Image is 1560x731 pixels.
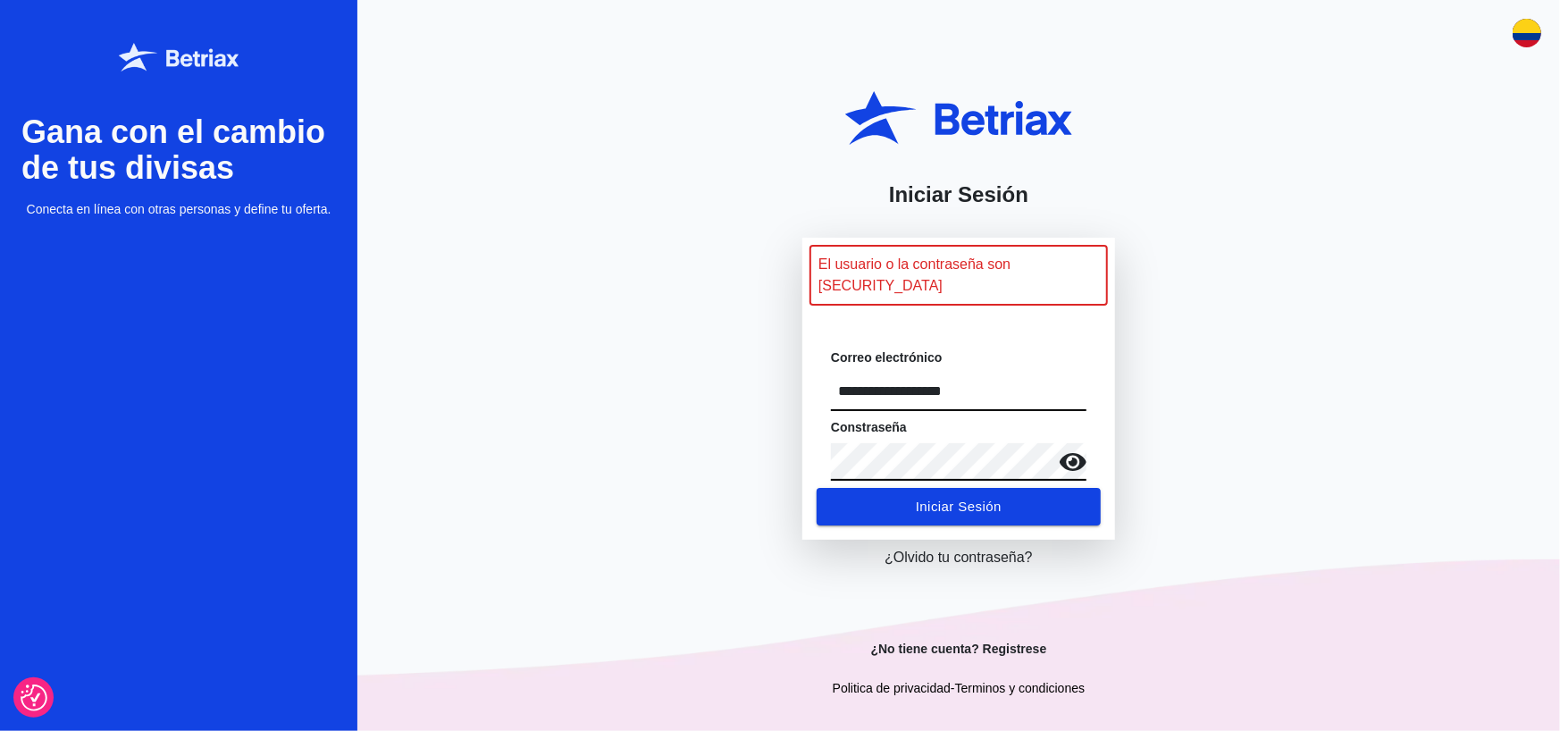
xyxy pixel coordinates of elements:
img: Betriax logo [119,43,239,71]
h1: Iniciar Sesión [889,181,1028,209]
p: - [833,679,1085,697]
button: Iniciar Sesión [817,488,1101,525]
a: Politica de privacidad [833,681,951,695]
label: Correo electrónico [831,349,942,366]
a: ¿Olvido tu contraseña? [885,547,1032,568]
a: ¿No tiene cuenta? Registrese [871,640,1047,658]
span: Conecta en línea con otras personas y define tu oferta. [27,200,331,218]
button: Preferencias de consentimiento [21,685,47,711]
span: Iniciar Sesión [916,495,1002,518]
img: svg%3e [1513,19,1541,47]
p: El usuario o la contraseña son [SECURITY_DATA] [818,254,1099,297]
h3: Gana con el cambio de tus divisas [21,114,336,186]
label: Constraseña [831,418,907,436]
a: Terminos y condiciones [955,681,1086,695]
img: Revisit consent button [21,685,47,711]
